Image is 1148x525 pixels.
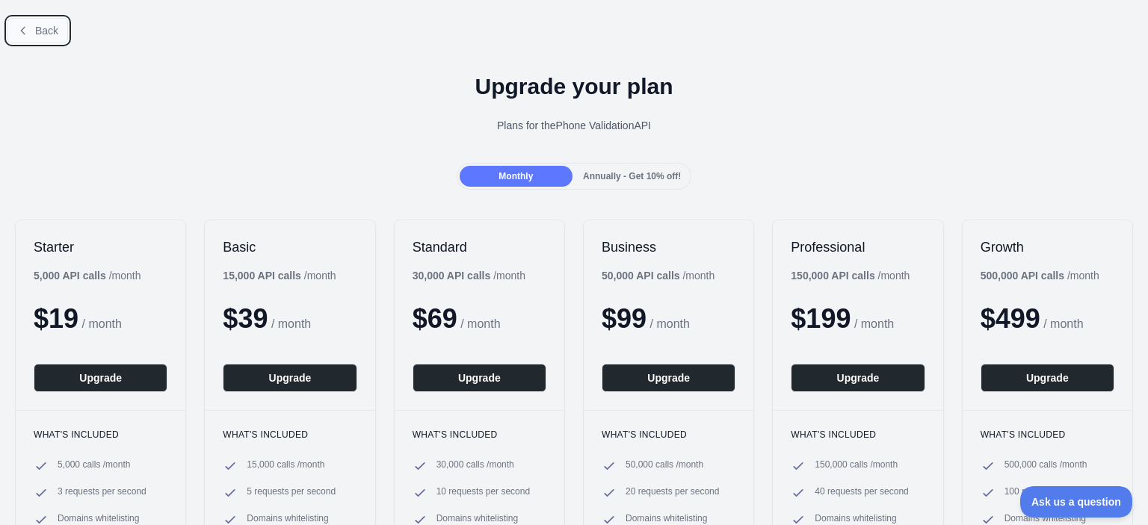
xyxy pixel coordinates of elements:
[981,268,1099,283] div: / month
[1020,486,1133,518] iframe: Toggle Customer Support
[791,303,851,334] span: $ 199
[981,270,1064,282] b: 500,000 API calls
[413,238,546,256] h2: Standard
[981,303,1040,334] span: $ 499
[602,303,646,334] span: $ 99
[602,270,680,282] b: 50,000 API calls
[981,238,1114,256] h2: Growth
[413,270,491,282] b: 30,000 API calls
[791,270,874,282] b: 150,000 API calls
[413,268,525,283] div: / month
[602,238,735,256] h2: Business
[791,238,925,256] h2: Professional
[791,268,910,283] div: / month
[413,303,457,334] span: $ 69
[602,268,715,283] div: / month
